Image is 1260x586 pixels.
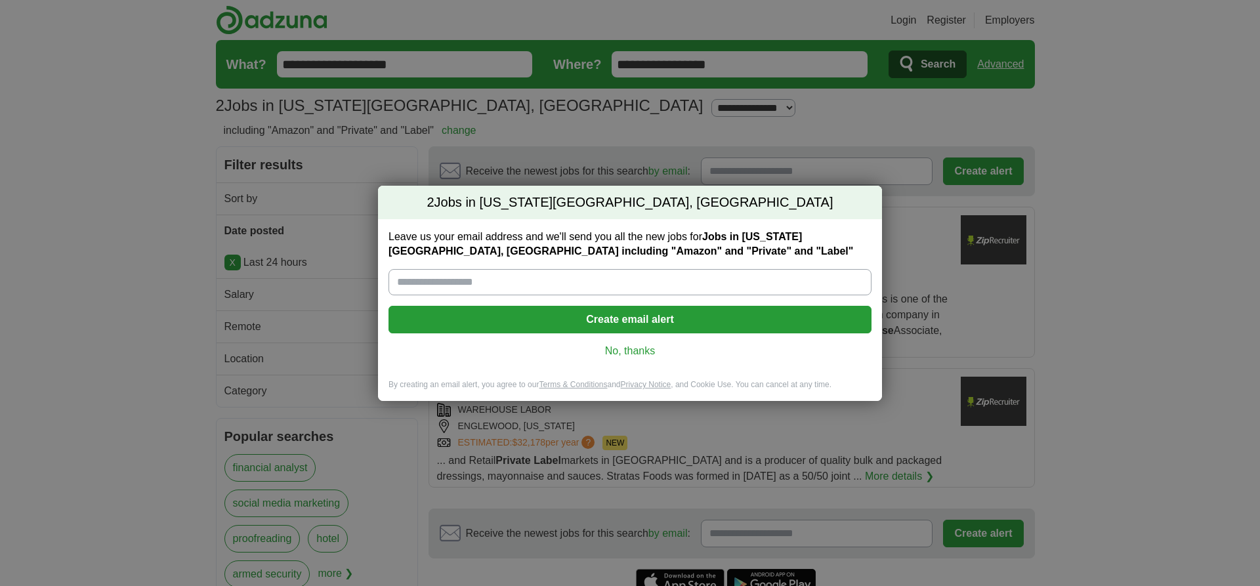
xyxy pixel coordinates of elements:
div: By creating an email alert, you agree to our and , and Cookie Use. You can cancel at any time. [378,379,882,401]
span: 2 [427,194,434,212]
a: Privacy Notice [621,380,671,389]
a: No, thanks [399,344,861,358]
a: Terms & Conditions [539,380,607,389]
button: Create email alert [388,306,871,333]
label: Leave us your email address and we'll send you all the new jobs for [388,230,871,259]
h2: Jobs in [US_STATE][GEOGRAPHIC_DATA], [GEOGRAPHIC_DATA] [378,186,882,220]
